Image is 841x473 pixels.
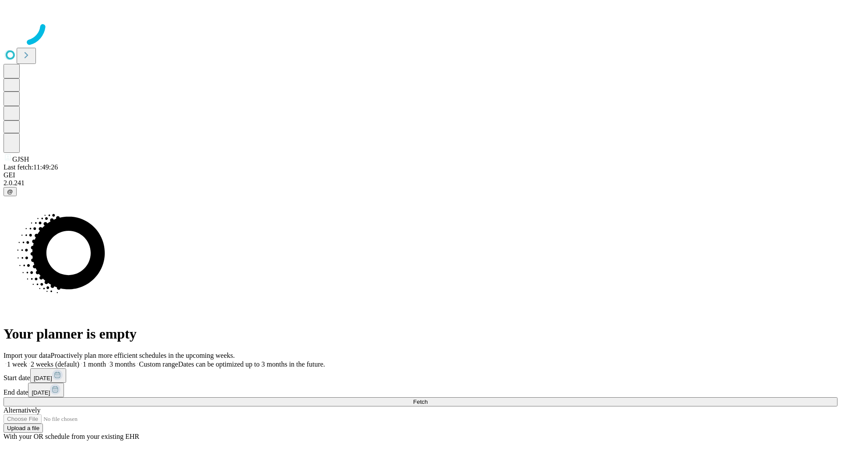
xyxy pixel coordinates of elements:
[4,424,43,433] button: Upload a file
[413,399,428,405] span: Fetch
[83,360,106,368] span: 1 month
[30,368,66,383] button: [DATE]
[4,406,40,414] span: Alternatively
[32,389,50,396] span: [DATE]
[34,375,52,381] span: [DATE]
[110,360,135,368] span: 3 months
[31,360,79,368] span: 2 weeks (default)
[4,368,837,383] div: Start date
[178,360,325,368] span: Dates can be optimized up to 3 months in the future.
[28,383,64,397] button: [DATE]
[51,352,235,359] span: Proactively plan more efficient schedules in the upcoming weeks.
[4,352,51,359] span: Import your data
[4,163,58,171] span: Last fetch: 11:49:26
[4,171,837,179] div: GEI
[4,187,17,196] button: @
[7,360,27,368] span: 1 week
[4,383,837,397] div: End date
[7,188,13,195] span: @
[4,433,139,440] span: With your OR schedule from your existing EHR
[4,179,837,187] div: 2.0.241
[4,326,837,342] h1: Your planner is empty
[12,155,29,163] span: GJSH
[4,397,837,406] button: Fetch
[139,360,178,368] span: Custom range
